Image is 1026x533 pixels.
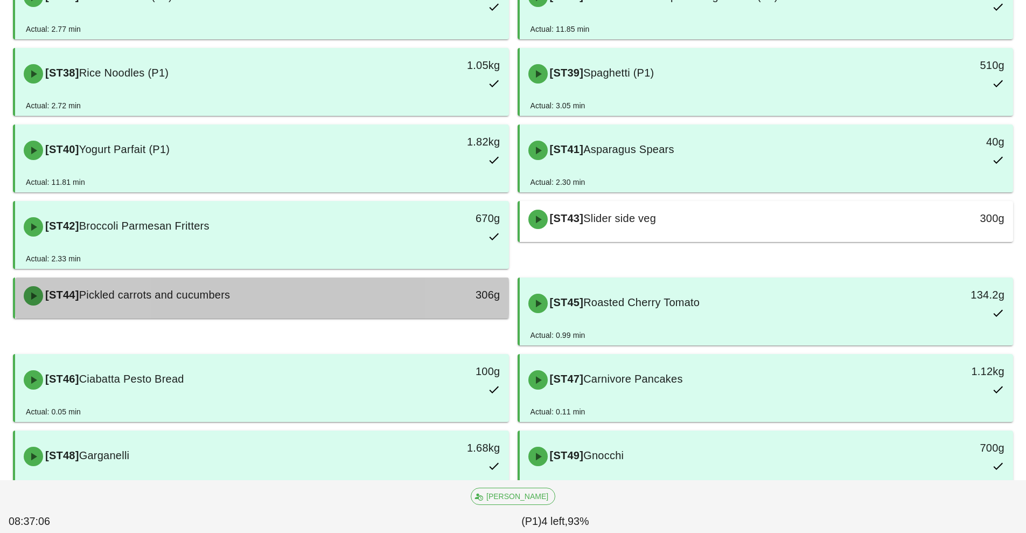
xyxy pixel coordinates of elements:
[43,143,79,155] span: [ST40]
[895,286,1004,303] div: 134.2g
[6,511,91,532] div: 08:37:06
[583,449,624,461] span: Gnocchi
[43,67,79,79] span: [ST38]
[91,511,1020,532] div: (P1) 93%
[79,220,210,232] span: Broccoli Parmesan Fritters
[531,176,585,188] div: Actual: 2.30 min
[895,439,1004,456] div: 700g
[895,57,1004,74] div: 510g
[43,449,79,461] span: [ST48]
[583,296,700,308] span: Roasted Cherry Tomato
[583,212,656,224] span: Slider side veg
[79,143,170,155] span: Yogurt Parfait (P1)
[390,133,500,150] div: 1.82kg
[26,176,85,188] div: Actual: 11.81 min
[26,23,81,35] div: Actual: 2.77 min
[583,67,654,79] span: Spaghetti (P1)
[43,220,79,232] span: [ST42]
[390,363,500,380] div: 100g
[390,210,500,227] div: 670g
[79,67,169,79] span: Rice Noodles (P1)
[548,373,584,385] span: [ST47]
[895,133,1004,150] div: 40g
[26,253,81,265] div: Actual: 2.33 min
[531,100,585,112] div: Actual: 3.05 min
[79,289,231,301] span: Pickled carrots and cucumbers
[79,373,184,385] span: Ciabatta Pesto Bread
[26,406,81,418] div: Actual: 0.05 min
[26,100,81,112] div: Actual: 2.72 min
[43,373,79,385] span: [ST46]
[548,449,584,461] span: [ST49]
[895,210,1004,227] div: 300g
[895,363,1004,380] div: 1.12kg
[583,373,683,385] span: Carnivore Pancakes
[548,67,584,79] span: [ST39]
[531,23,590,35] div: Actual: 11.85 min
[531,406,585,418] div: Actual: 0.11 min
[542,515,568,527] span: 4 left,
[79,449,130,461] span: Garganelli
[478,488,548,504] span: [PERSON_NAME]
[531,329,585,341] div: Actual: 0.99 min
[390,439,500,456] div: 1.68kg
[548,143,584,155] span: [ST41]
[583,143,674,155] span: Asparagus Spears
[548,296,584,308] span: [ST45]
[43,289,79,301] span: [ST44]
[548,212,584,224] span: [ST43]
[390,286,500,303] div: 306g
[390,57,500,74] div: 1.05kg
